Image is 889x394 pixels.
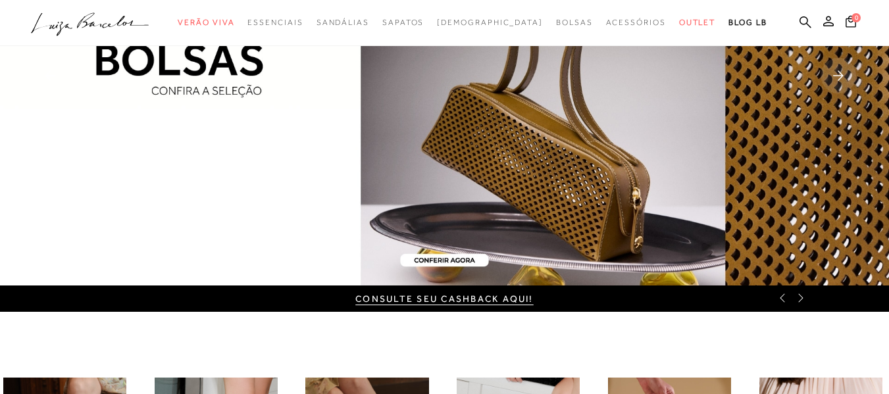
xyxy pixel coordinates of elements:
[437,18,543,27] span: [DEMOGRAPHIC_DATA]
[355,293,533,304] a: CONSULTE SEU CASHBACK AQUI!
[317,11,369,35] a: noSubCategoriesText
[382,11,424,35] a: noSubCategoriesText
[728,11,767,35] a: BLOG LB
[247,18,303,27] span: Essenciais
[247,11,303,35] a: noSubCategoriesText
[851,13,861,22] span: 0
[679,11,716,35] a: noSubCategoriesText
[437,11,543,35] a: noSubCategoriesText
[556,11,593,35] a: noSubCategoriesText
[606,11,666,35] a: noSubCategoriesText
[679,18,716,27] span: Outlet
[842,14,860,32] button: 0
[606,18,666,27] span: Acessórios
[382,18,424,27] span: Sapatos
[317,18,369,27] span: Sandálias
[178,18,234,27] span: Verão Viva
[178,11,234,35] a: noSubCategoriesText
[556,18,593,27] span: Bolsas
[728,18,767,27] span: BLOG LB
